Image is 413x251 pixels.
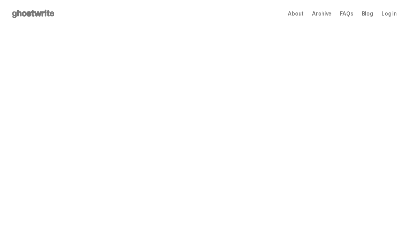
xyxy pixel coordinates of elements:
[312,11,331,17] a: Archive
[340,11,353,17] a: FAQs
[382,11,397,17] a: Log in
[362,11,373,17] a: Blog
[288,11,304,17] a: About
